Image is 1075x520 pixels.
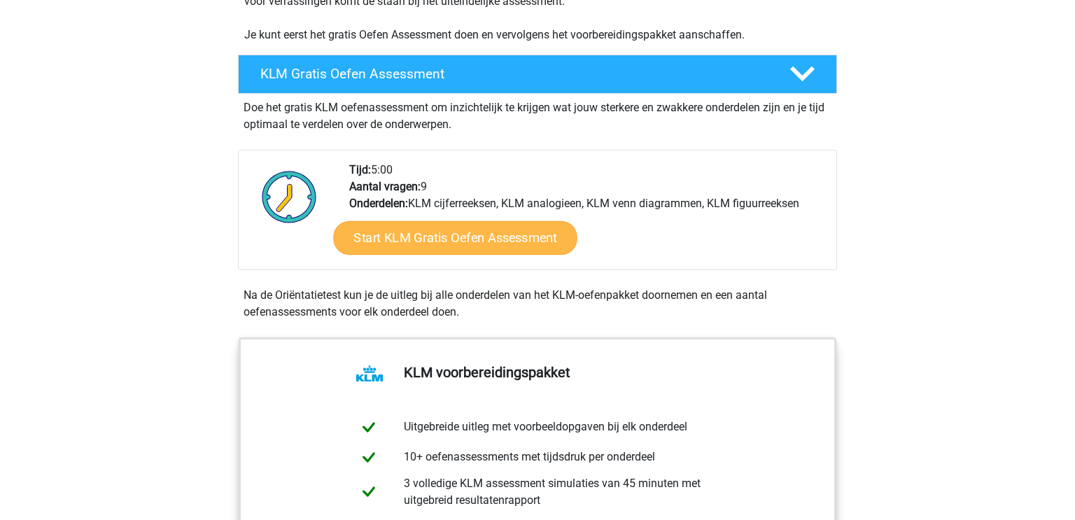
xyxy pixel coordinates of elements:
a: KLM Gratis Oefen Assessment [232,55,843,94]
a: Start KLM Gratis Oefen Assessment [333,220,577,254]
h4: KLM Gratis Oefen Assessment [260,66,767,82]
div: Doe het gratis KLM oefenassessment om inzichtelijk te krijgen wat jouw sterkere en zwakkere onder... [238,94,837,133]
div: Na de Oriëntatietest kun je de uitleg bij alle onderdelen van het KLM-oefenpakket doornemen en ee... [238,287,837,321]
img: Klok [254,162,325,232]
b: Aantal vragen: [349,180,421,193]
b: Onderdelen: [349,197,408,210]
div: 5:00 9 KLM cijferreeksen, KLM analogieen, KLM venn diagrammen, KLM figuurreeksen [339,162,836,269]
b: Tijd: [349,163,371,176]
